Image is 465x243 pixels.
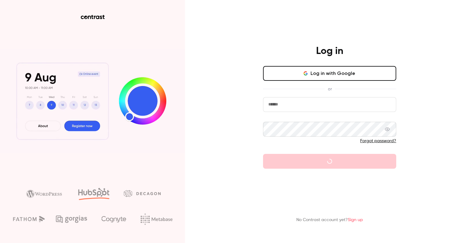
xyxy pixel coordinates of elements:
[325,86,335,92] span: or
[124,190,161,197] img: decagon
[360,139,396,143] a: Forgot password?
[296,217,363,223] p: No Contrast account yet?
[348,218,363,222] a: Sign up
[316,45,343,57] h4: Log in
[263,66,396,81] button: Log in with Google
